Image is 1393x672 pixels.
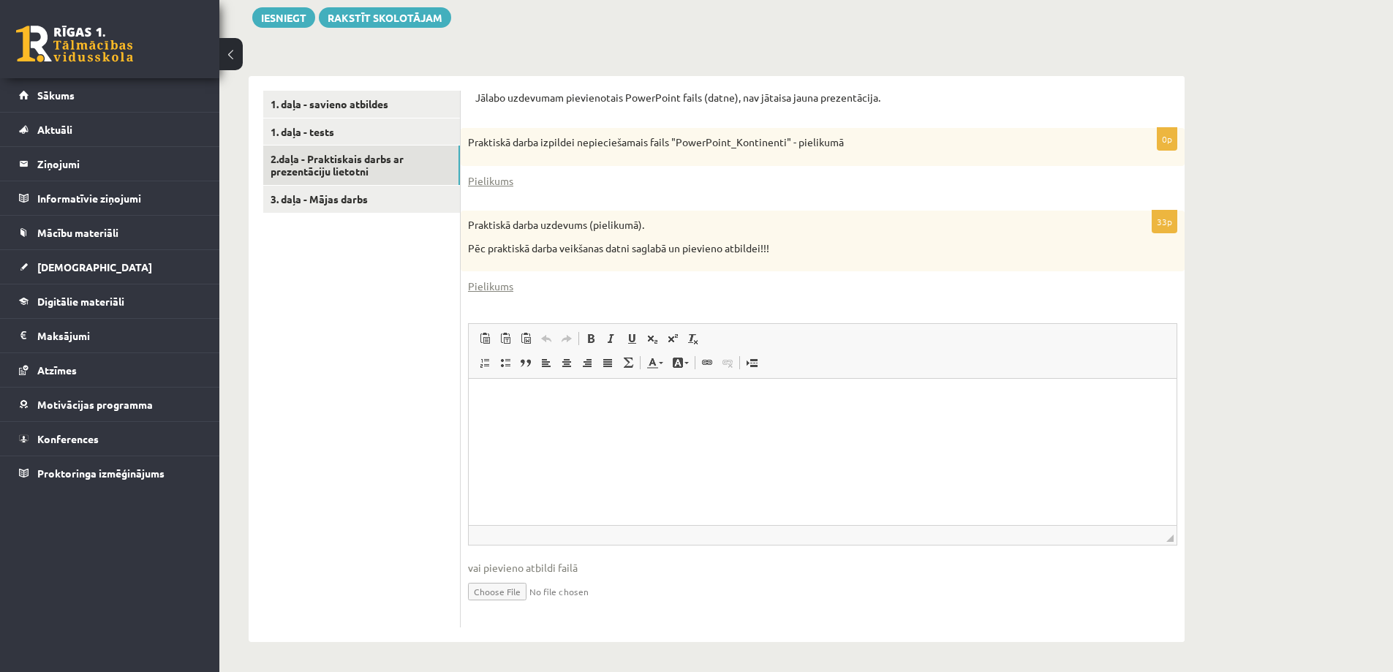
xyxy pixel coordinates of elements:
a: Mācību materiāli [19,216,201,249]
a: Fona krāsa [668,353,693,372]
a: Aktuāli [19,113,201,146]
a: Ielīmēt (vadīšanas taustiņš+V) [475,329,495,348]
a: Ievietot lapas pārtraukumu drukai [741,353,762,372]
span: Atzīmes [37,363,77,377]
a: Motivācijas programma [19,388,201,421]
a: Informatīvie ziņojumi [19,181,201,215]
a: Sākums [19,78,201,112]
a: Maksājumi [19,319,201,352]
a: Ievietot no Worda [516,329,536,348]
a: Centrēti [556,353,577,372]
a: Izlīdzināt malas [597,353,618,372]
a: Ievietot/noņemt sarakstu ar aizzīmēm [495,353,516,372]
a: Augšraksts [662,329,683,348]
a: Ievietot/noņemt numurētu sarakstu [475,353,495,372]
a: Digitālie materiāli [19,284,201,318]
p: Praktiskā darba uzdevums (pielikumā). [468,218,1104,233]
a: Izlīdzināt pa labi [577,353,597,372]
p: 33p [1152,210,1177,233]
p: Pēc praktiskā darba veikšanas datni saglabā un pievieno atbildei!!! [468,241,1104,256]
a: Math [618,353,638,372]
span: Mērogot [1166,535,1174,542]
span: Proktoringa izmēģinājums [37,467,165,480]
a: Pielikums [468,173,513,189]
legend: Maksājumi [37,319,201,352]
a: Apakšraksts [642,329,662,348]
legend: Informatīvie ziņojumi [37,181,201,215]
span: [DEMOGRAPHIC_DATA] [37,260,152,273]
a: Konferences [19,422,201,456]
legend: Ziņojumi [37,147,201,181]
button: Iesniegt [252,7,315,28]
span: Digitālie materiāli [37,295,124,308]
a: Treknraksts (vadīšanas taustiņš+B) [581,329,601,348]
a: 1. daļa - savieno atbildes [263,91,460,118]
span: Motivācijas programma [37,398,153,411]
a: Atcelt (vadīšanas taustiņš+Z) [536,329,556,348]
a: Teksta krāsa [642,353,668,372]
span: Sākums [37,88,75,102]
iframe: Bagātinātā teksta redaktors, wiswyg-editor-user-answer-47024985796400 [469,379,1177,525]
p: 0p [1157,127,1177,151]
a: Rīgas 1. Tālmācības vidusskola [16,26,133,62]
a: Atsaistīt [717,353,738,372]
a: Slīpraksts (vadīšanas taustiņš+I) [601,329,622,348]
a: Atkārtot (vadīšanas taustiņš+Y) [556,329,577,348]
a: Proktoringa izmēģinājums [19,456,201,490]
a: Ievietot kā vienkāršu tekstu (vadīšanas taustiņš+pārslēgšanas taustiņš+V) [495,329,516,348]
p: Jālabo uzdevumam pievienotais PowerPoint fails (datne), nav jātaisa jauna prezentācija. [475,91,1170,105]
a: Pasvītrojums (vadīšanas taustiņš+U) [622,329,642,348]
a: Atzīmes [19,353,201,387]
span: vai pievieno atbildi failā [468,560,1177,575]
a: [DEMOGRAPHIC_DATA] [19,250,201,284]
span: Mācību materiāli [37,226,118,239]
a: 1. daļa - tests [263,118,460,146]
span: Aktuāli [37,123,72,136]
a: Rakstīt skolotājam [319,7,451,28]
a: Pielikums [468,279,513,294]
p: Praktiskā darba izpildei nepieciešamais fails "PowerPoint_Kontinenti" - pielikumā [468,135,1104,150]
span: Konferences [37,432,99,445]
a: Bloka citāts [516,353,536,372]
a: Izlīdzināt pa kreisi [536,353,556,372]
a: Ziņojumi [19,147,201,181]
a: 2.daļa - Praktiskais darbs ar prezentāciju lietotni [263,146,460,185]
a: Saite (vadīšanas taustiņš+K) [697,353,717,372]
a: 3. daļa - Mājas darbs [263,186,460,213]
a: Noņemt stilus [683,329,703,348]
